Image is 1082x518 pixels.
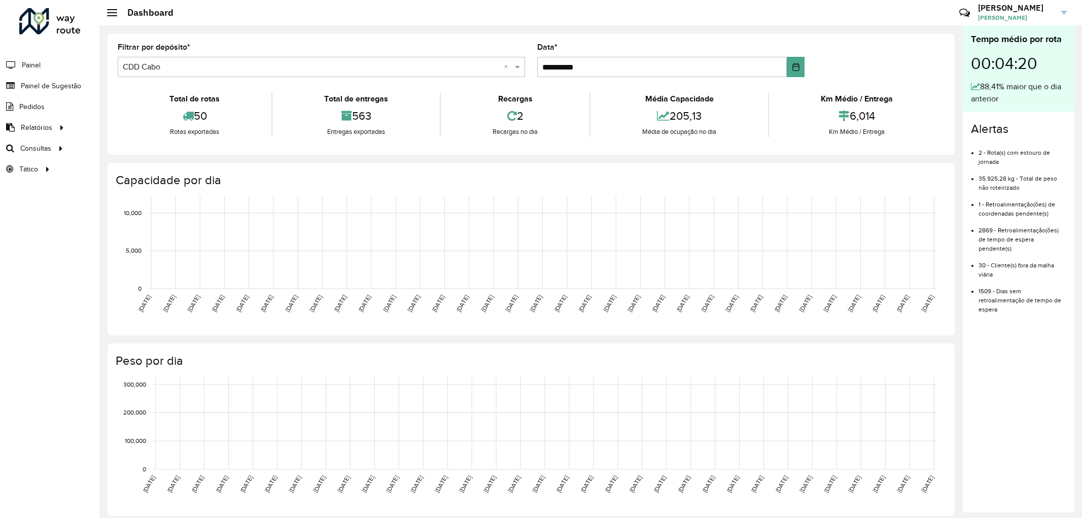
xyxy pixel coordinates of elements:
div: 88,41% maior que o dia anterior [971,81,1066,105]
text: [DATE] [142,474,156,494]
div: 50 [120,105,269,127]
text: [DATE] [357,294,372,313]
text: [DATE] [749,294,763,313]
text: 200,000 [123,409,146,416]
li: 35.925,28 kg - Total de peso não roteirizado [979,166,1066,192]
div: Tempo médio por rota [971,32,1066,46]
li: 1 - Retroalimentação(ões) de coordenadas pendente(s) [979,192,1066,218]
text: [DATE] [847,294,861,313]
h2: Dashboard [117,7,173,18]
text: [DATE] [455,294,470,313]
text: [DATE] [186,294,201,313]
text: [DATE] [920,294,935,313]
text: [DATE] [798,474,813,494]
button: Choose Date [787,57,805,77]
text: [DATE] [434,474,448,494]
li: 2 - Rota(s) com estouro de jornada [979,141,1066,166]
text: [DATE] [288,474,302,494]
label: Filtrar por depósito [118,41,190,53]
text: [DATE] [774,474,789,494]
text: [DATE] [336,474,351,494]
text: [DATE] [531,474,545,494]
text: 10,000 [124,210,142,216]
text: [DATE] [162,294,177,313]
span: [PERSON_NAME] [978,13,1054,22]
text: [DATE] [239,474,254,494]
text: [DATE] [190,474,205,494]
text: [DATE] [482,474,497,494]
text: [DATE] [284,294,299,313]
text: [DATE] [871,474,886,494]
div: Média de ocupação no dia [593,127,765,137]
h4: Alertas [971,122,1066,136]
div: Recargas no dia [443,127,587,137]
text: [DATE] [895,294,910,313]
text: [DATE] [626,294,641,313]
span: Consultas [20,143,51,154]
text: [DATE] [798,294,813,313]
text: [DATE] [604,474,618,494]
text: [DATE] [700,294,715,313]
text: [DATE] [701,474,716,494]
text: [DATE] [480,294,495,313]
text: [DATE] [333,294,347,313]
span: Painel [22,60,41,71]
text: [DATE] [406,294,421,313]
div: Rotas exportadas [120,127,269,137]
text: [DATE] [385,474,400,494]
li: 2869 - Retroalimentação(ões) de tempo de espera pendente(s) [979,218,1066,253]
text: [DATE] [553,294,568,313]
h3: [PERSON_NAME] [978,3,1054,13]
label: Data [537,41,557,53]
div: Km Médio / Entrega [772,93,942,105]
div: Km Médio / Entrega [772,127,942,137]
text: [DATE] [871,294,886,313]
div: Total de entregas [275,93,437,105]
text: [DATE] [725,474,740,494]
span: Relatórios [21,122,52,133]
text: [DATE] [507,474,521,494]
text: [DATE] [555,474,570,494]
text: 0 [143,466,146,472]
text: [DATE] [579,474,594,494]
text: [DATE] [577,294,592,313]
text: [DATE] [409,474,424,494]
text: [DATE] [312,474,327,494]
div: 00:04:20 [971,46,1066,81]
text: 300,000 [123,381,146,388]
text: [DATE] [677,474,691,494]
div: 205,13 [593,105,765,127]
text: [DATE] [602,294,617,313]
div: 6,014 [772,105,942,127]
div: Média Capacidade [593,93,765,105]
text: [DATE] [750,474,764,494]
span: Clear all [504,61,512,73]
text: [DATE] [529,294,543,313]
text: [DATE] [651,294,666,313]
text: [DATE] [896,474,911,494]
text: [DATE] [215,474,229,494]
text: [DATE] [724,294,739,313]
text: 100,000 [125,437,146,444]
text: [DATE] [263,474,278,494]
div: 2 [443,105,587,127]
text: [DATE] [382,294,397,313]
text: [DATE] [235,294,250,313]
h4: Capacidade por dia [116,173,945,188]
text: [DATE] [773,294,788,313]
div: Total de rotas [120,93,269,105]
span: Painel de Sugestão [21,81,81,91]
text: [DATE] [211,294,225,313]
text: [DATE] [652,474,667,494]
li: 30 - Cliente(s) fora da malha viária [979,253,1066,279]
text: [DATE] [137,294,152,313]
text: 0 [138,285,142,292]
text: [DATE] [166,474,181,494]
text: [DATE] [458,474,473,494]
text: [DATE] [504,294,519,313]
text: [DATE] [823,474,837,494]
li: 1509 - Dias sem retroalimentação de tempo de espera [979,279,1066,314]
text: [DATE] [431,294,445,313]
span: Tático [19,164,38,175]
div: 563 [275,105,437,127]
